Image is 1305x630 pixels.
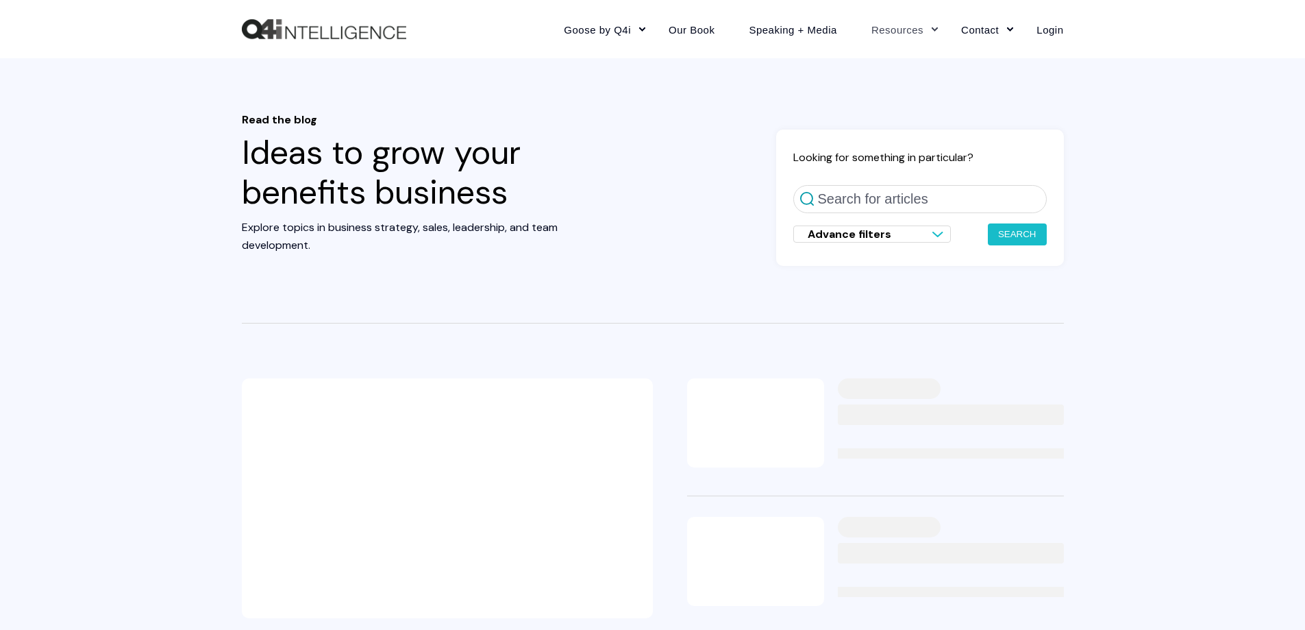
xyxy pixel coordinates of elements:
span: Advance filters [808,227,891,241]
a: Back to Home [242,19,406,40]
input: Search for articles [793,185,1047,213]
span: Read the blog [242,113,619,126]
button: Search [988,223,1047,245]
span: Explore topics in business strategy, sales, leadership, and team development. [242,220,558,252]
img: Q4intelligence, LLC logo [242,19,406,40]
h1: Ideas to grow your benefits business [242,113,619,212]
h2: Looking for something in particular? [793,150,1047,165]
